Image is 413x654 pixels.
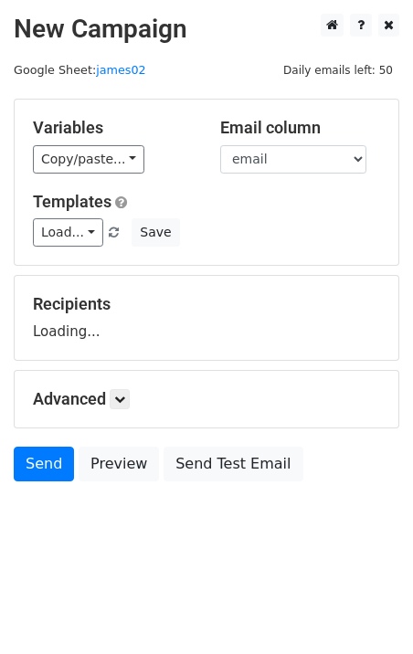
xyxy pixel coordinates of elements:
[33,145,144,174] a: Copy/paste...
[79,447,159,481] a: Preview
[96,63,146,77] a: james02
[220,118,380,138] h5: Email column
[33,389,380,409] h5: Advanced
[132,218,179,247] button: Save
[33,294,380,314] h5: Recipients
[164,447,302,481] a: Send Test Email
[33,192,111,211] a: Templates
[277,60,399,80] span: Daily emails left: 50
[14,447,74,481] a: Send
[33,294,380,342] div: Loading...
[33,218,103,247] a: Load...
[14,14,399,45] h2: New Campaign
[14,63,146,77] small: Google Sheet:
[33,118,193,138] h5: Variables
[277,63,399,77] a: Daily emails left: 50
